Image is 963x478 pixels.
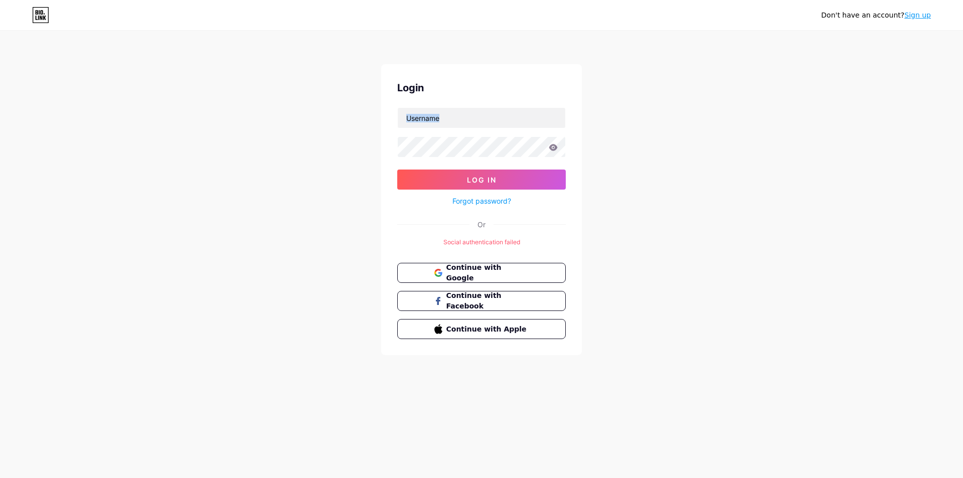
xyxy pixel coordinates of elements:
a: Sign up [904,11,931,19]
span: Continue with Google [446,262,529,283]
div: Login [397,80,566,95]
input: Username [398,108,565,128]
span: Continue with Apple [446,324,529,335]
span: Continue with Facebook [446,290,529,311]
a: Forgot password? [452,196,511,206]
div: Social authentication failed [397,238,566,247]
span: Log In [467,176,497,184]
div: Don't have an account? [821,10,931,21]
div: Or [477,219,486,230]
button: Log In [397,170,566,190]
button: Continue with Google [397,263,566,283]
button: Continue with Facebook [397,291,566,311]
button: Continue with Apple [397,319,566,339]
